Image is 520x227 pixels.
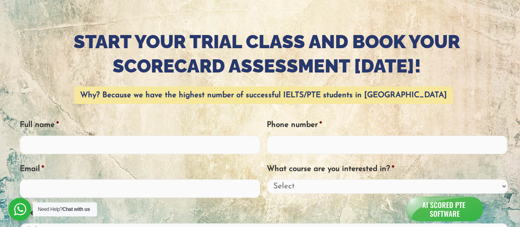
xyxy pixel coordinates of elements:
label: What course are you interested in? [267,164,394,175]
label: Phone number [267,120,322,131]
strong: Chat with us [62,206,90,212]
label: Email [20,164,44,175]
label: Full name [20,120,59,131]
h1: START YOUR TRIAL CLASS AND BOOK YOUR SCORECARD ASSESSMENT [DATE]! [20,30,514,78]
span: Need Help? [38,206,90,212]
img: icon_a.png [406,197,483,221]
mark: Why? Because we have the highest number of successful IELTS/PTE students in [GEOGRAPHIC_DATA] [74,87,453,104]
